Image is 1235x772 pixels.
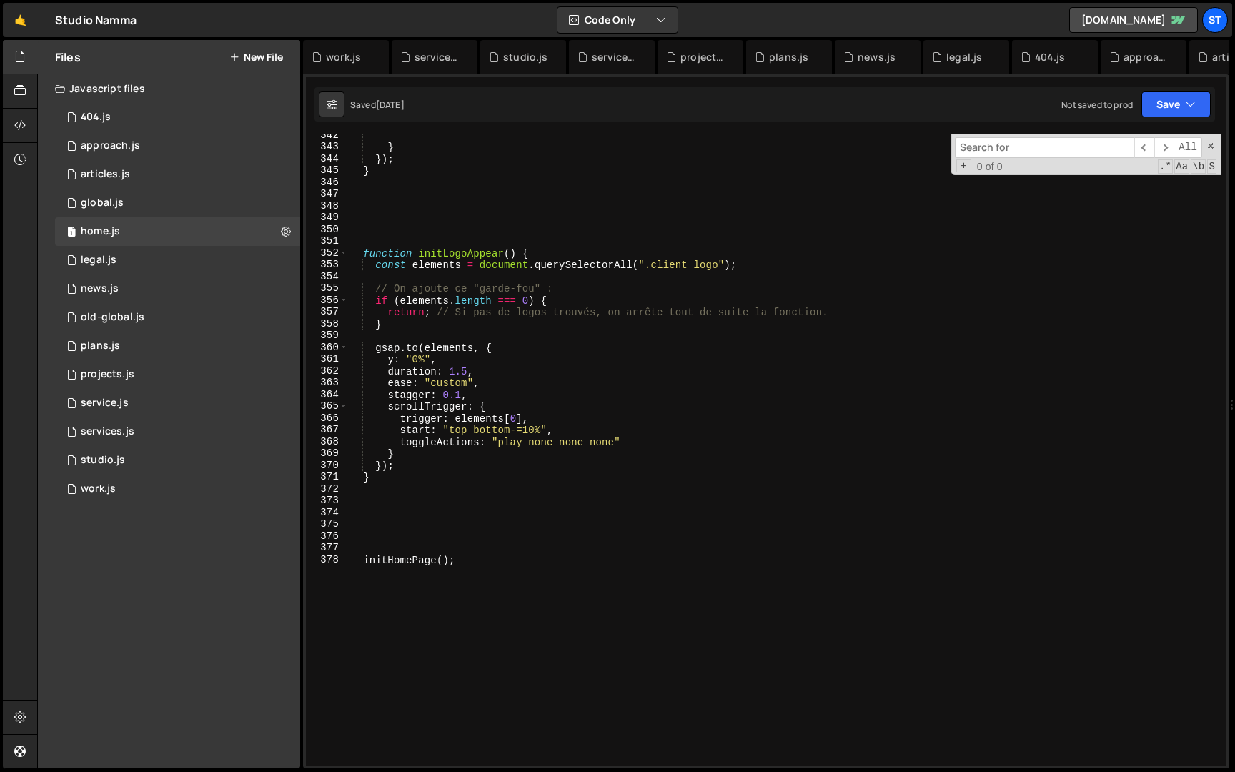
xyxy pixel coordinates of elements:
[55,417,300,446] div: 16482/47490.js
[81,197,124,209] div: global.js
[306,389,348,401] div: 364
[306,188,348,200] div: 347
[81,454,125,467] div: studio.js
[971,161,1008,173] span: 0 of 0
[956,159,971,173] span: Toggle Replace mode
[306,282,348,295] div: 355
[306,212,348,224] div: 349
[306,153,348,165] div: 344
[81,368,134,381] div: projects.js
[769,50,808,64] div: plans.js
[1191,159,1206,174] span: Whole Word Search
[306,495,348,507] div: 373
[306,247,348,259] div: 352
[306,424,348,436] div: 367
[326,50,361,64] div: work.js
[229,51,283,63] button: New File
[55,132,300,160] div: 16482/47498.js
[81,425,134,438] div: services.js
[81,111,111,124] div: 404.js
[306,306,348,318] div: 357
[55,332,300,360] div: 16482/47495.js
[1202,7,1228,33] a: St
[1207,159,1216,174] span: Search In Selection
[81,225,120,238] div: home.js
[350,99,405,111] div: Saved
[81,282,119,295] div: news.js
[1141,91,1211,117] button: Save
[1158,159,1173,174] span: RegExp Search
[306,377,348,389] div: 363
[306,460,348,472] div: 370
[1154,137,1174,158] span: ​
[503,50,547,64] div: studio.js
[1061,99,1133,111] div: Not saved to prod
[306,471,348,483] div: 371
[55,11,137,29] div: Studio Namma
[557,7,678,33] button: Code Only
[55,189,300,217] div: 16482/44667.js
[55,274,300,303] div: 16482/47499.js
[306,436,348,448] div: 368
[306,400,348,412] div: 365
[306,271,348,283] div: 354
[55,475,300,503] div: 16482/47489.js
[592,50,638,64] div: services.js
[306,177,348,189] div: 346
[55,303,300,332] div: 16482/47487.js
[680,50,726,64] div: projects.js
[55,217,300,246] div: 16482/47488.js
[858,50,896,64] div: news.js
[306,554,348,566] div: 378
[55,446,300,475] div: 16482/47497.js
[67,227,76,239] span: 1
[306,129,348,142] div: 342
[306,342,348,354] div: 360
[306,518,348,530] div: 375
[306,483,348,495] div: 372
[81,254,116,267] div: legal.js
[81,340,120,352] div: plans.js
[1124,50,1169,64] div: approach.js
[306,259,348,271] div: 353
[55,49,81,65] h2: Files
[81,311,144,324] div: old-global.js
[1174,159,1189,174] span: CaseSensitive Search
[1174,137,1202,158] span: Alt-Enter
[955,137,1134,158] input: Search for
[306,365,348,377] div: 362
[81,482,116,495] div: work.js
[55,389,300,417] div: 16482/47491.js
[306,164,348,177] div: 345
[306,353,348,365] div: 361
[3,3,38,37] a: 🤙
[306,330,348,342] div: 359
[946,50,982,64] div: legal.js
[1069,7,1198,33] a: [DOMAIN_NAME]
[55,360,300,389] div: 16482/47501.js
[306,224,348,236] div: 350
[1035,50,1065,64] div: 404.js
[306,447,348,460] div: 369
[306,318,348,330] div: 358
[306,235,348,247] div: 351
[55,103,300,132] div: 16482/47502.js
[38,74,300,103] div: Javascript files
[81,397,129,410] div: service.js
[1134,137,1154,158] span: ​
[306,542,348,554] div: 377
[306,507,348,519] div: 374
[306,412,348,425] div: 366
[81,168,130,181] div: articles.js
[306,200,348,212] div: 348
[415,50,460,64] div: service.js
[376,99,405,111] div: [DATE]
[306,141,348,153] div: 343
[306,530,348,543] div: 376
[55,160,300,189] div: 16482/47500.js
[306,295,348,307] div: 356
[55,246,300,274] div: 16482/47496.js
[81,139,140,152] div: approach.js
